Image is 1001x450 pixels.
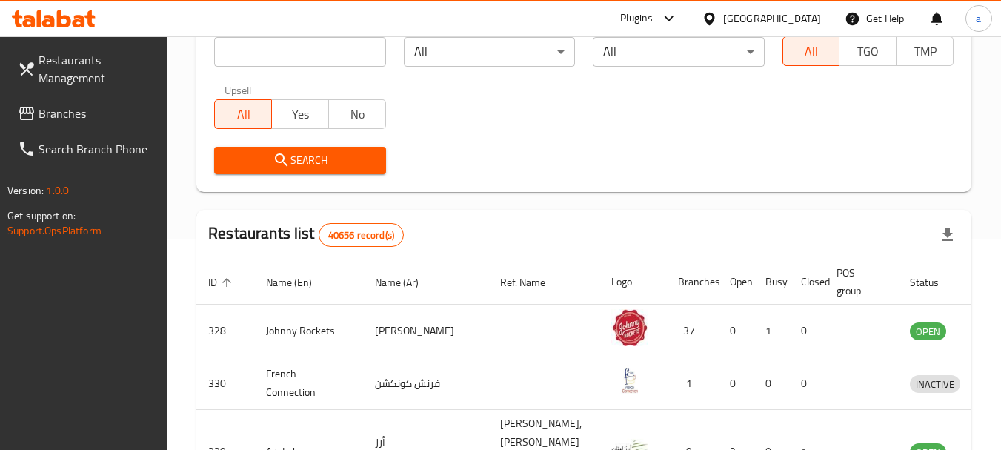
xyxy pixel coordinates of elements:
span: Ref. Name [500,274,565,291]
span: a [976,10,981,27]
div: All [404,37,575,67]
th: Branches [666,259,718,305]
td: 1 [666,357,718,410]
span: Search Branch Phone [39,140,156,158]
td: 0 [754,357,789,410]
div: OPEN [910,322,946,340]
div: Export file [930,217,965,253]
th: Logo [599,259,666,305]
button: TMP [896,36,954,66]
th: Open [718,259,754,305]
th: Busy [754,259,789,305]
h2: Restaurants list [208,222,404,247]
div: Plugins [620,10,653,27]
button: All [782,36,840,66]
td: 330 [196,357,254,410]
a: Restaurants Management [6,42,167,96]
span: Status [910,274,958,291]
span: 40656 record(s) [319,228,403,242]
th: Closed [789,259,825,305]
label: Upsell [225,85,252,95]
td: 328 [196,305,254,357]
span: ID [208,274,236,291]
td: 0 [718,305,754,357]
td: [PERSON_NAME] [363,305,488,357]
img: French Connection [611,362,648,399]
span: Get support on: [7,206,76,225]
span: All [789,41,834,62]
span: Branches [39,105,156,122]
div: INACTIVE [910,375,960,393]
td: 0 [718,357,754,410]
td: Johnny Rockets [254,305,363,357]
span: OPEN [910,323,946,340]
span: TMP [902,41,948,62]
a: Support.OpsPlatform [7,221,102,240]
a: Branches [6,96,167,131]
span: Name (En) [266,274,331,291]
div: All [593,37,764,67]
td: فرنش كونكشن [363,357,488,410]
td: 1 [754,305,789,357]
td: French Connection [254,357,363,410]
span: Version: [7,181,44,200]
span: All [221,104,266,125]
input: Search for restaurant name or ID.. [214,37,385,67]
span: Search [226,151,373,170]
span: INACTIVE [910,376,960,393]
td: 0 [789,305,825,357]
td: 0 [789,357,825,410]
span: TGO [845,41,891,62]
div: [GEOGRAPHIC_DATA] [723,10,821,27]
div: Total records count [319,223,404,247]
span: Name (Ar) [375,274,438,291]
span: POS group [837,264,880,300]
td: 37 [666,305,718,357]
span: No [335,104,380,125]
button: Yes [271,99,329,129]
button: All [214,99,272,129]
img: Johnny Rockets [611,309,648,346]
a: Search Branch Phone [6,131,167,167]
span: Restaurants Management [39,51,156,87]
button: TGO [839,36,897,66]
button: No [328,99,386,129]
button: Search [214,147,385,174]
span: Yes [278,104,323,125]
span: 1.0.0 [46,181,69,200]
